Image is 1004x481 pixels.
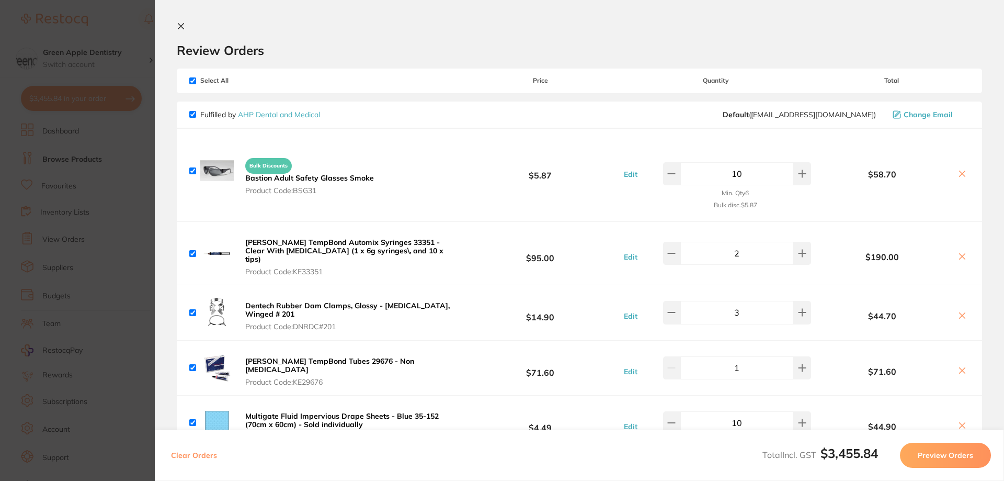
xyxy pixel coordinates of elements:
span: Product Code: KE33351 [245,267,459,276]
b: [PERSON_NAME] TempBond Automix Syringes 33351 - Clear With [MEDICAL_DATA] (1 x 6g syringes\, and ... [245,238,443,264]
b: $44.70 [814,311,951,321]
b: $14.90 [462,303,618,322]
b: $5.87 [462,161,618,181]
img: cTRmbGYxcg [200,296,234,329]
img: dHY2cGJhMw [200,237,234,270]
button: Edit [621,367,641,376]
button: Edit [621,252,641,262]
b: $44.90 [814,422,951,431]
button: [PERSON_NAME] TempBond Automix Syringes 33351 - Clear With [MEDICAL_DATA] (1 x 6g syringes\, and ... [242,238,462,276]
b: $95.00 [462,244,618,263]
span: Change Email [904,110,953,119]
b: Default [723,110,749,119]
button: Preview Orders [900,443,991,468]
button: Clear Orders [168,443,220,468]
button: [PERSON_NAME] TempBond Tubes 29676 - Non [MEDICAL_DATA] Product Code:KE29676 [242,356,462,387]
span: Product Code: KE29676 [245,378,459,386]
small: Bulk disc. $5.87 [714,202,757,209]
button: Change Email [889,110,969,119]
span: Product Code: BSG31 [245,186,374,195]
img: YmxsYXA1ag [200,406,234,440]
span: Total Incl. GST [762,450,878,460]
img: M2F1bTUxaQ [200,351,234,385]
button: Dentech Rubber Dam Clamps, Glossy - [MEDICAL_DATA], Winged # 201 Product Code:DNRDC#201 [242,301,462,331]
button: Edit [621,170,641,179]
button: Edit [621,422,641,431]
button: Bulk Discounts Bastion Adult Safety Glasses Smoke Product Code:BSG31 [242,153,377,195]
b: $58.70 [814,170,951,179]
span: Quantity [619,77,814,84]
b: Dentech Rubber Dam Clamps, Glossy - [MEDICAL_DATA], Winged # 201 [245,301,450,319]
small: Min. Qty 6 [722,189,749,197]
p: Fulfilled by [200,110,320,119]
h2: Review Orders [177,42,982,58]
b: Multigate Fluid Impervious Drape Sheets - Blue 35-152 (70cm x 60cm) - Sold individually [245,411,439,429]
b: [PERSON_NAME] TempBond Tubes 29676 - Non [MEDICAL_DATA] [245,356,414,374]
span: Bulk Discounts [245,158,292,174]
b: $3,455.84 [820,445,878,461]
a: AHP Dental and Medical [238,110,320,119]
span: Price [462,77,618,84]
span: Total [814,77,969,84]
b: $190.00 [814,252,951,262]
span: Select All [189,77,294,84]
span: orders@ahpdentalmedical.com.au [723,110,876,119]
b: $4.49 [462,413,618,433]
b: $71.60 [814,367,951,376]
b: Bastion Adult Safety Glasses Smoke [245,173,374,183]
b: $71.60 [462,358,618,377]
span: Product Code: DNRDC#201 [245,322,459,331]
button: Edit [621,311,641,321]
button: Multigate Fluid Impervious Drape Sheets - Blue 35-152 (70cm x 60cm) - Sold individually Product C... [242,411,462,442]
img: MDRuYzRueQ [200,154,234,187]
